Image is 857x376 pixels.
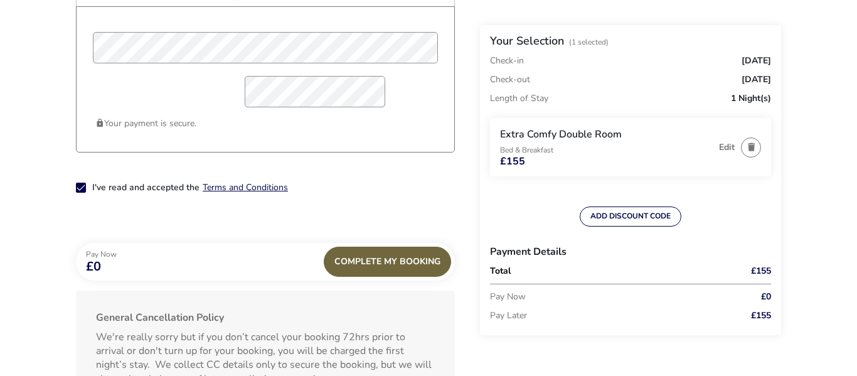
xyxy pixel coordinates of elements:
[490,237,771,267] h3: Payment Details
[500,156,525,166] span: £155
[490,56,524,65] p: Check-in
[761,293,771,301] span: £0
[490,267,715,276] p: Total
[742,56,771,65] span: [DATE]
[751,267,771,276] span: £155
[719,142,735,152] button: Edit
[324,247,451,277] div: Complete My Booking
[490,33,564,48] h2: Your Selection
[334,257,440,266] span: Complete My Booking
[96,311,224,325] b: General Cancellation Policy
[490,89,548,108] p: Length of Stay
[500,146,713,154] p: Bed & Breakfast
[92,183,200,192] label: I've read and accepted the
[490,70,530,89] p: Check-out
[751,311,771,320] span: £155
[569,37,609,47] span: (1 Selected)
[731,94,771,103] span: 1 Night(s)
[490,306,715,325] p: Pay Later
[500,128,713,141] h3: Extra Comfy Double Room
[95,114,435,133] p: Your payment is secure.
[86,250,117,258] p: Pay Now
[93,32,438,63] input: card_name_pciproxy-2qqo29vv1j
[580,207,681,227] button: ADD DISCOUNT CODE
[490,287,715,306] p: Pay Now
[203,183,288,192] button: Terms and Conditions
[742,75,771,84] span: [DATE]
[76,183,87,194] p-checkbox: 2-term_condi
[86,261,117,273] span: £0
